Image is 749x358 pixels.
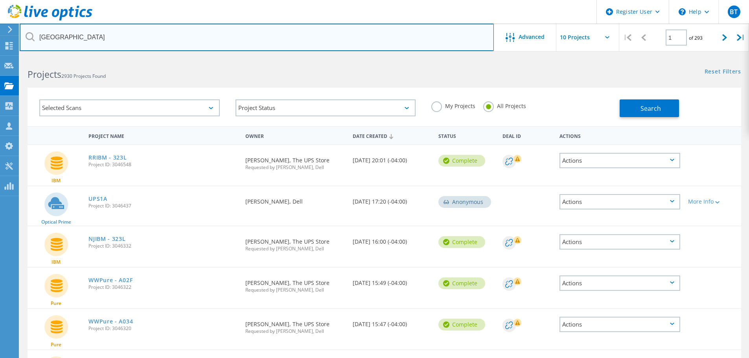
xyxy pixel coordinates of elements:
[241,309,348,341] div: [PERSON_NAME], The UPS Store
[85,128,241,143] div: Project Name
[733,24,749,51] div: |
[88,155,127,160] a: RRIBM - 323L
[705,69,741,75] a: Reset Filters
[619,24,635,51] div: |
[349,309,434,335] div: [DATE] 15:47 (-04:00)
[556,128,684,143] div: Actions
[349,268,434,294] div: [DATE] 15:49 (-04:00)
[483,101,526,109] label: All Projects
[20,24,494,51] input: Search projects by name, owner, ID, company, etc
[349,128,434,143] div: Date Created
[88,204,237,208] span: Project ID: 3046437
[61,73,106,79] span: 2930 Projects Found
[52,260,61,264] span: IBM
[8,17,92,22] a: Live Optics Dashboard
[241,128,348,143] div: Owner
[438,155,485,167] div: Complete
[431,101,475,109] label: My Projects
[39,99,220,116] div: Selected Scans
[88,277,133,283] a: WWPure - A02F
[559,234,680,250] div: Actions
[52,178,61,183] span: IBM
[689,35,703,41] span: of 293
[51,301,61,306] span: Pure
[620,99,679,117] button: Search
[349,186,434,212] div: [DATE] 17:20 (-04:00)
[349,145,434,171] div: [DATE] 20:01 (-04:00)
[28,68,61,81] b: Projects
[438,277,485,289] div: Complete
[349,226,434,252] div: [DATE] 16:00 (-04:00)
[236,99,416,116] div: Project Status
[559,275,680,291] div: Actions
[559,317,680,332] div: Actions
[559,153,680,168] div: Actions
[241,145,348,178] div: [PERSON_NAME], The UPS Store
[88,236,125,242] a: NJIBM - 323L
[241,268,348,300] div: [PERSON_NAME], The UPS Store
[88,285,237,290] span: Project ID: 3046322
[41,220,71,224] span: Optical Prime
[51,342,61,347] span: Pure
[245,246,344,251] span: Requested by [PERSON_NAME], Dell
[88,326,237,331] span: Project ID: 3046320
[438,236,485,248] div: Complete
[688,199,737,204] div: More Info
[438,196,491,208] div: Anonymous
[88,162,237,167] span: Project ID: 3046548
[730,9,738,15] span: BT
[245,165,344,170] span: Requested by [PERSON_NAME], Dell
[679,8,686,15] svg: \n
[640,104,661,113] span: Search
[438,319,485,330] div: Complete
[434,128,499,143] div: Status
[519,34,545,40] span: Advanced
[499,128,556,143] div: Deal Id
[559,194,680,209] div: Actions
[88,244,237,248] span: Project ID: 3046332
[88,196,107,202] a: UPS1A
[245,288,344,292] span: Requested by [PERSON_NAME], Dell
[88,319,133,324] a: WWPure - A034
[245,329,344,334] span: Requested by [PERSON_NAME], Dell
[241,186,348,212] div: [PERSON_NAME], Dell
[241,226,348,259] div: [PERSON_NAME], The UPS Store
